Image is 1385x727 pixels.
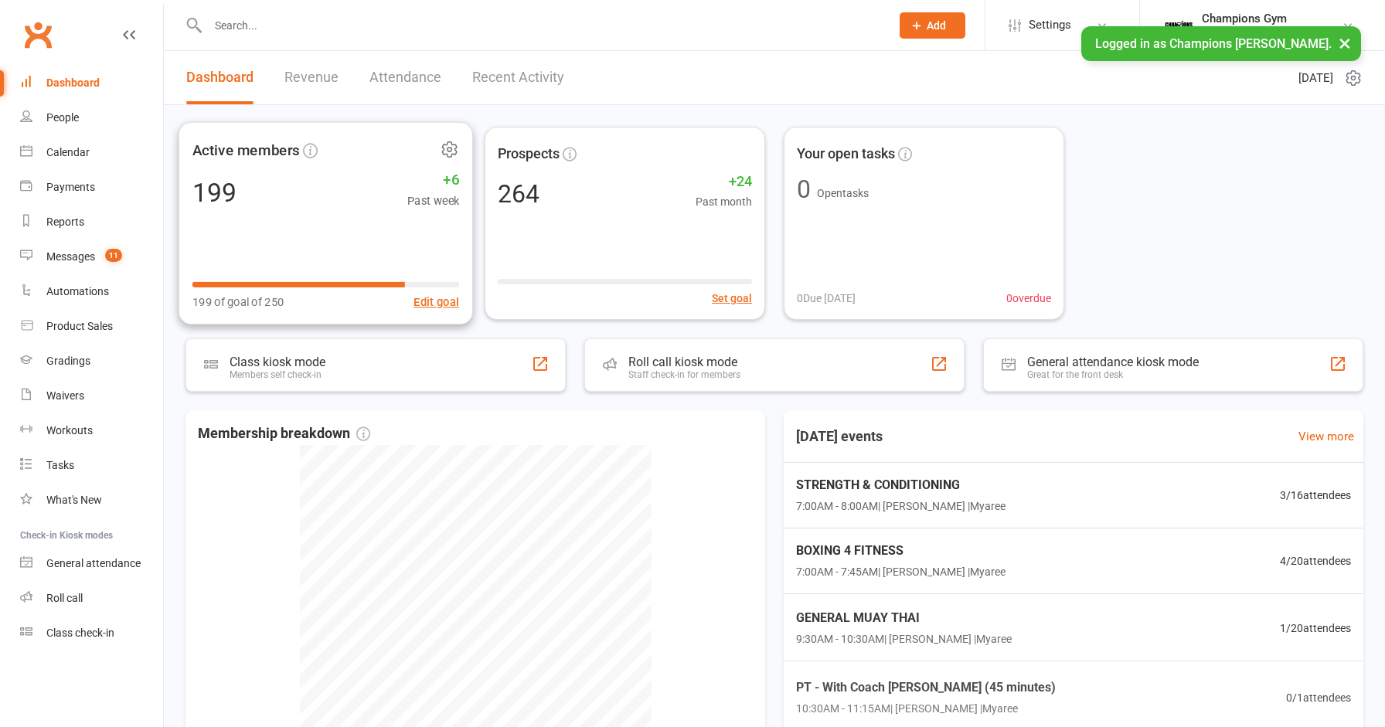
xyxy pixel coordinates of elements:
span: [DATE] [1298,69,1333,87]
button: × [1331,26,1359,59]
span: PT - With Coach [PERSON_NAME] (45 minutes) [796,677,1056,697]
a: View more [1298,427,1354,446]
input: Search... [203,15,880,36]
a: Attendance [369,51,441,104]
span: Settings [1029,8,1071,42]
div: 0 [797,177,811,202]
div: Members self check-in [230,369,325,380]
div: Product Sales [46,320,113,332]
a: Dashboard [20,66,163,100]
span: 9:30AM - 10:30AM | [PERSON_NAME] | Myaree [796,631,1012,648]
span: 7:00AM - 8:00AM | [PERSON_NAME] | Myaree [796,498,1006,515]
a: People [20,100,163,135]
span: 0 overdue [1006,290,1051,307]
div: Calendar [46,146,90,158]
a: Automations [20,274,163,309]
a: Recent Activity [472,51,564,104]
div: Class check-in [46,627,114,639]
span: Membership breakdown [198,423,370,445]
span: Open tasks [817,187,869,199]
div: Roll call kiosk mode [628,355,740,369]
a: Dashboard [186,51,254,104]
span: Prospects [498,143,560,165]
a: Gradings [20,344,163,379]
button: Set goal [712,290,752,307]
a: Revenue [284,51,339,104]
div: Workouts [46,424,93,437]
button: Add [900,12,965,39]
a: Tasks [20,448,163,483]
div: Messages [46,250,95,263]
div: What's New [46,494,102,506]
a: Roll call [20,581,163,616]
div: Champions Gym [1202,12,1342,25]
img: thumb_image1583738905.png [1163,10,1194,41]
span: 7:00AM - 7:45AM | [PERSON_NAME] | Myaree [796,563,1006,580]
div: Great for the front desk [1027,369,1199,380]
a: Waivers [20,379,163,413]
div: 199 [192,179,237,206]
span: Logged in as Champions [PERSON_NAME]. [1095,36,1332,51]
div: 264 [498,182,539,206]
span: Past week [407,192,459,210]
span: +24 [696,171,752,193]
div: Staff check-in for members [628,369,740,380]
div: Payments [46,181,95,193]
div: General attendance [46,557,141,569]
span: STRENGTH & CONDITIONING [796,475,1006,495]
span: Add [927,19,946,32]
div: Tasks [46,459,74,471]
span: +6 [407,168,459,192]
span: 4 / 20 attendees [1280,552,1351,569]
a: Class kiosk mode [20,616,163,651]
div: Champions [PERSON_NAME] [1202,25,1342,39]
a: Workouts [20,413,163,448]
span: 10:30AM - 11:15AM | [PERSON_NAME] | Myaree [796,700,1056,717]
div: Waivers [46,389,84,402]
span: 199 of goal of 250 [192,293,284,311]
div: Gradings [46,355,90,367]
div: Automations [46,285,109,297]
div: Reports [46,216,84,228]
span: GENERAL MUAY THAI [796,608,1012,628]
a: Payments [20,170,163,205]
a: Calendar [20,135,163,170]
span: 3 / 16 attendees [1280,487,1351,504]
button: Edit goal [413,293,459,311]
span: 0 / 1 attendees [1286,688,1351,705]
div: General attendance kiosk mode [1027,355,1199,369]
span: 11 [105,249,122,262]
div: Class kiosk mode [230,355,325,369]
a: Product Sales [20,309,163,344]
span: Past month [696,193,752,210]
span: BOXING 4 FITNESS [796,541,1006,561]
a: Clubworx [19,15,57,54]
div: Dashboard [46,76,100,89]
span: Active members [192,138,300,161]
div: People [46,111,79,124]
div: Roll call [46,592,83,604]
a: General attendance kiosk mode [20,546,163,581]
a: What's New [20,483,163,518]
h3: [DATE] events [784,423,895,450]
span: Your open tasks [797,143,895,165]
a: Reports [20,205,163,240]
a: Messages 11 [20,240,163,274]
span: 0 Due [DATE] [797,290,856,307]
span: 1 / 20 attendees [1280,620,1351,637]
